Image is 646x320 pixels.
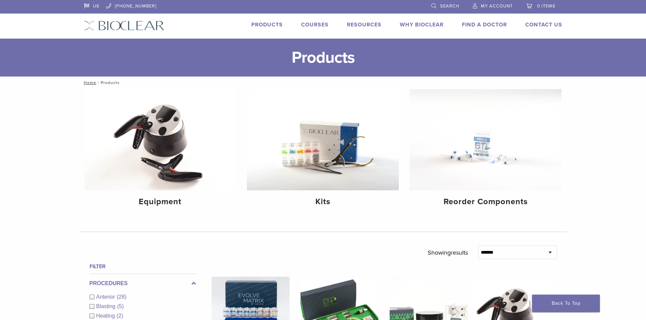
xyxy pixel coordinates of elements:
p: Showing results [428,246,468,260]
a: Courses [301,21,329,28]
span: Blasting [96,303,117,309]
nav: Products [79,77,567,89]
span: Search [440,3,459,9]
a: Products [251,21,283,28]
a: Why Bioclear [400,21,444,28]
span: Anterior [96,294,117,300]
span: (2) [117,313,123,319]
span: / [96,81,101,84]
img: Kits [247,89,399,190]
h4: Kits [252,196,393,208]
span: 0 items [537,3,555,9]
a: Kits [247,89,399,212]
a: Resources [347,21,381,28]
h4: Equipment [90,196,231,208]
a: Back To Top [532,295,600,312]
a: Reorder Components [410,89,562,212]
span: My Account [481,3,513,9]
img: Reorder Components [410,89,562,190]
a: Contact Us [525,21,562,28]
span: (28) [117,294,126,300]
img: Bioclear [84,21,164,30]
h4: Filter [90,262,196,271]
a: Find A Doctor [462,21,507,28]
a: Home [82,80,96,85]
a: Equipment [84,89,236,212]
label: Procedures [90,279,196,287]
h4: Reorder Components [415,196,556,208]
span: Heating [96,313,117,319]
span: (5) [117,303,124,309]
img: Equipment [84,89,236,190]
